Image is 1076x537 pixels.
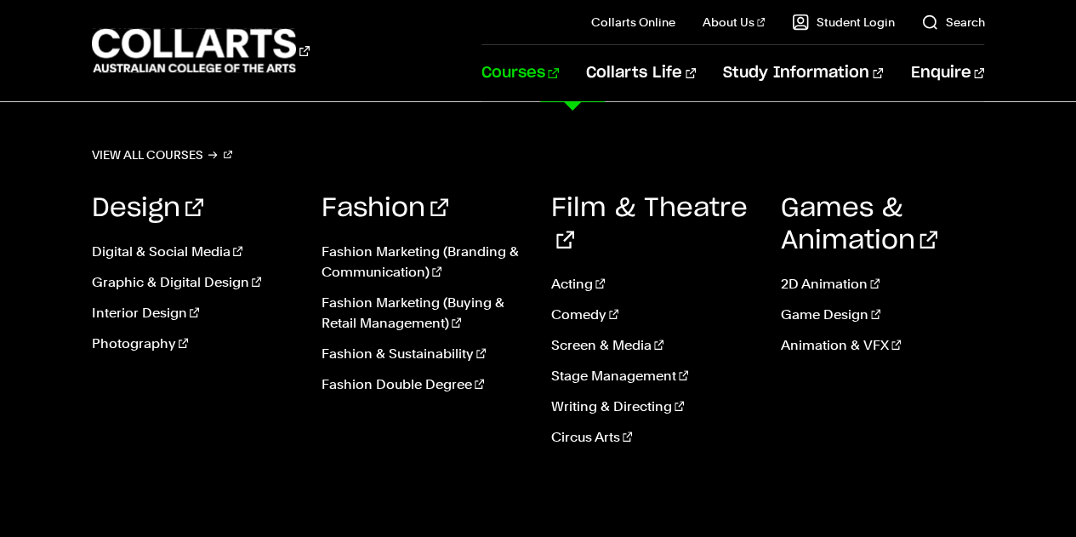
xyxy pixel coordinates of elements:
a: Acting [551,274,755,294]
a: Search [921,14,984,31]
a: Stage Management [551,366,755,386]
a: Fashion Double Degree [322,374,526,395]
a: Fashion & Sustainability [322,344,526,364]
a: Fashion [322,196,448,221]
a: About Us [703,14,766,31]
a: Courses [481,45,559,101]
a: Design [92,196,203,221]
a: Collarts Life [586,45,696,101]
a: Digital & Social Media [92,242,296,262]
a: Enquire [910,45,984,101]
a: Writing & Directing [551,397,755,417]
a: Photography [92,334,296,354]
a: Animation & VFX [780,335,984,356]
a: Circus Arts [551,427,755,448]
div: Go to homepage [92,26,310,75]
a: Fashion Marketing (Branding & Communication) [322,242,526,283]
a: Interior Design [92,303,296,323]
a: Study Information [723,45,883,101]
a: View all courses [92,143,233,167]
a: Graphic & Digital Design [92,272,296,293]
a: 2D Animation [780,274,984,294]
a: Comedy [551,305,755,325]
a: Fashion Marketing (Buying & Retail Management) [322,293,526,334]
a: Film & Theatre [551,196,748,254]
a: Game Design [780,305,984,325]
a: Screen & Media [551,335,755,356]
a: Games & Animation [780,196,937,254]
a: Collarts Online [591,14,675,31]
a: Student Login [792,14,894,31]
